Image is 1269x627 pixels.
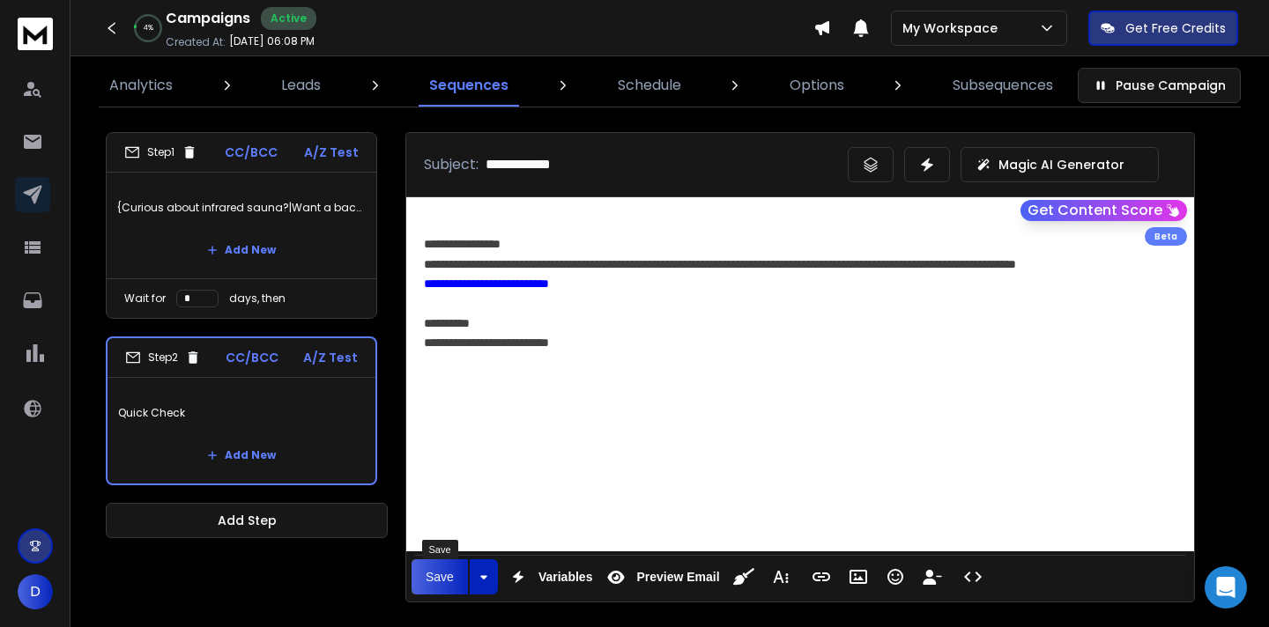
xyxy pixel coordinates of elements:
[193,438,290,473] button: Add New
[942,64,1064,107] a: Subsequences
[18,18,53,50] img: logo
[18,574,53,609] button: D
[125,350,201,365] div: Step 2
[106,336,377,485] li: Step2CC/BCCA/Z TestQuick CheckAdd New
[226,349,278,366] p: CC/BCC
[790,75,844,96] p: Options
[764,559,798,594] button: More Text
[303,349,358,366] p: A/Z Test
[261,7,316,30] div: Active
[618,75,681,96] p: Schedule
[501,559,597,594] button: Variables
[998,156,1124,173] p: Magic AI Generator
[166,35,226,49] p: Created At:
[124,291,166,306] p: Wait for
[229,291,286,306] p: days, then
[1020,200,1187,221] button: Get Content Score
[805,559,838,594] button: Insert Link (⌘K)
[1145,227,1187,246] div: Beta
[193,232,290,268] button: Add New
[607,64,692,107] a: Schedule
[304,144,359,161] p: A/Z Test
[271,64,331,107] a: Leads
[281,75,321,96] p: Leads
[429,75,508,96] p: Sequences
[1125,19,1226,37] p: Get Free Credits
[1088,11,1238,46] button: Get Free Credits
[779,64,855,107] a: Options
[144,23,153,33] p: 4 %
[916,559,949,594] button: Insert Unsubscribe Link
[953,75,1053,96] p: Subsequences
[109,75,173,96] p: Analytics
[879,559,912,594] button: Emoticons
[229,34,315,48] p: [DATE] 06:08 PM
[633,570,723,585] span: Preview Email
[106,132,377,319] li: Step1CC/BCCA/Z Test{Curious about infrared sauna?|Want a backyard oasis {{first_name}}?}Add NewWa...
[124,144,197,160] div: Step 1
[106,503,388,538] button: Add Step
[599,559,723,594] button: Preview Email
[225,144,278,161] p: CC/BCC
[1205,566,1247,609] div: Open Intercom Messenger
[956,559,990,594] button: Code View
[166,8,250,29] h1: Campaigns
[118,388,365,438] p: Quick Check
[1078,68,1241,103] button: Pause Campaign
[727,559,761,594] button: Clean HTML
[961,147,1159,182] button: Magic AI Generator
[842,559,875,594] button: Insert Image (⌘P)
[422,540,458,559] div: Save
[419,64,519,107] a: Sequences
[902,19,1005,37] p: My Workspace
[412,559,468,594] button: Save
[117,183,366,232] p: {Curious about infrared sauna?|Want a backyard oasis {{first_name}}?}
[424,154,479,175] p: Subject:
[99,64,183,107] a: Analytics
[535,570,597,585] span: Variables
